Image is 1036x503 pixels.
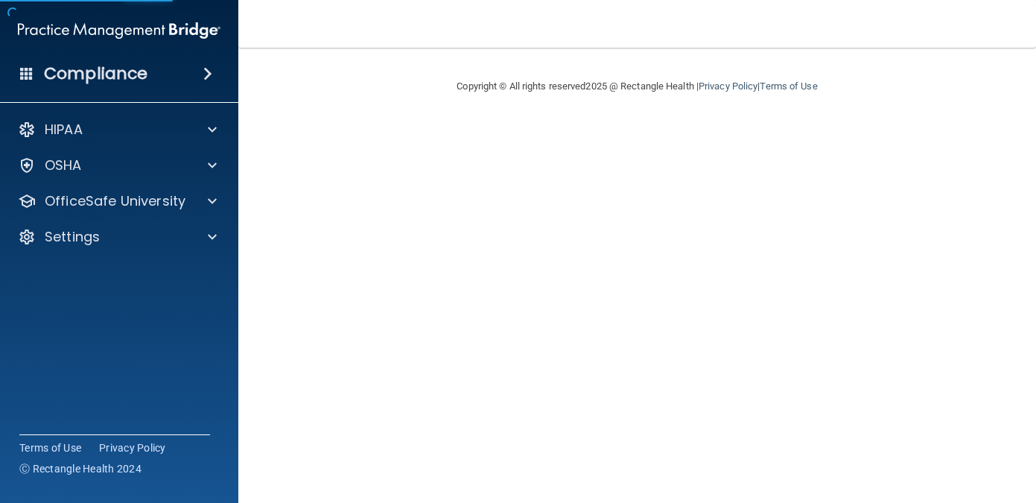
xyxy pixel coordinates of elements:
span: Ⓒ Rectangle Health 2024 [19,461,142,476]
a: Privacy Policy [99,440,166,455]
a: Settings [18,228,217,246]
a: HIPAA [18,121,217,139]
a: Privacy Policy [699,80,757,92]
p: OfficeSafe University [45,192,185,210]
img: PMB logo [18,16,220,45]
a: OfficeSafe University [18,192,217,210]
div: Copyright © All rights reserved 2025 @ Rectangle Health | | [366,63,909,110]
a: Terms of Use [760,80,817,92]
h4: Compliance [44,63,147,84]
p: Settings [45,228,100,246]
a: OSHA [18,156,217,174]
p: HIPAA [45,121,83,139]
a: Terms of Use [19,440,81,455]
p: OSHA [45,156,82,174]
